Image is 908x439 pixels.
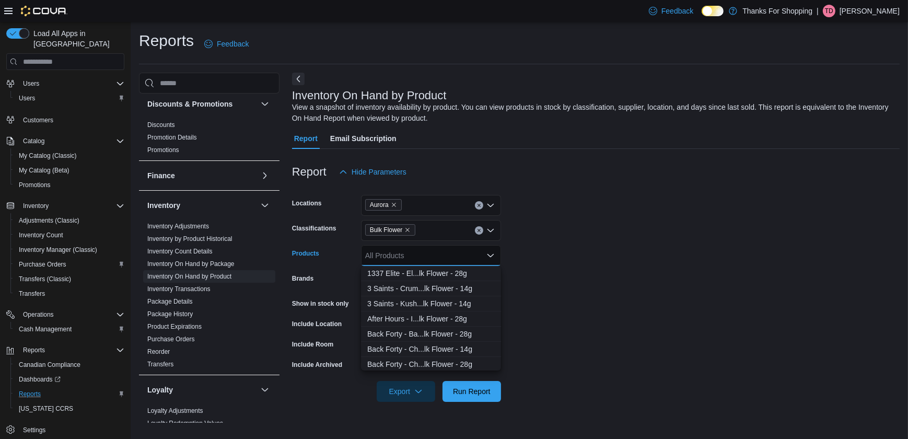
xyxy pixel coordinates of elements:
[259,98,271,110] button: Discounts & Promotions
[23,116,53,124] span: Customers
[15,244,124,256] span: Inventory Manager (Classic)
[361,281,501,296] button: 3 Saints - Crumbled Lime - Bulk Flower - 14g
[147,385,257,395] button: Loyalty
[367,283,495,294] div: 3 S a i n t s - C r u m . . . l k F l o w e r - 1 4 g
[10,213,129,228] button: Adjustments (Classic)
[19,308,58,321] button: Operations
[15,388,124,400] span: Reports
[19,114,57,126] a: Customers
[147,407,203,414] a: Loyalty Adjustments
[292,166,327,178] h3: Report
[19,344,49,356] button: Reports
[147,235,232,242] a: Inventory by Product Historical
[292,89,447,102] h3: Inventory On Hand by Product
[352,167,406,177] span: Hide Parameters
[443,381,501,402] button: Run Report
[2,76,129,91] button: Users
[15,273,75,285] a: Transfers (Classic)
[10,372,129,387] a: Dashboards
[147,348,170,356] span: Reorder
[840,5,900,17] p: [PERSON_NAME]
[19,325,72,333] span: Cash Management
[139,405,280,434] div: Loyalty
[23,310,54,319] span: Operations
[147,235,232,243] span: Inventory by Product Historical
[19,423,124,436] span: Settings
[10,91,129,106] button: Users
[19,290,45,298] span: Transfers
[147,273,231,280] a: Inventory On Hand by Product
[361,311,501,327] button: After Hours - Indica (Milled) - Bulk Flower - 28g
[19,200,53,212] button: Inventory
[19,231,63,239] span: Inventory Count
[15,92,124,105] span: Users
[19,113,124,126] span: Customers
[15,373,65,386] a: Dashboards
[10,257,129,272] button: Purchase Orders
[292,249,319,258] label: Products
[19,260,66,269] span: Purchase Orders
[361,342,501,357] button: Back Forty - Chemzilla - Bulk Flower - 14g
[147,322,202,331] span: Product Expirations
[200,33,253,54] a: Feedback
[147,170,257,181] button: Finance
[147,146,179,154] a: Promotions
[217,39,249,49] span: Feedback
[21,6,67,16] img: Cova
[19,77,124,90] span: Users
[2,307,129,322] button: Operations
[147,260,235,268] a: Inventory On Hand by Package
[15,164,124,177] span: My Catalog (Beta)
[147,121,175,129] span: Discounts
[19,135,49,147] button: Catalog
[19,135,124,147] span: Catalog
[19,361,80,369] span: Canadian Compliance
[147,248,213,255] a: Inventory Count Details
[486,226,495,235] button: Open list of options
[147,336,195,343] a: Purchase Orders
[15,323,124,336] span: Cash Management
[15,359,124,371] span: Canadian Compliance
[15,164,74,177] a: My Catalog (Beta)
[825,5,833,17] span: TD
[370,200,389,210] span: Aurora
[367,298,495,309] div: 3 S a i n t s - K u s h . . . l k F l o w e r - 1 4 g
[486,201,495,210] button: Open list of options
[10,242,129,257] button: Inventory Manager (Classic)
[383,381,429,402] span: Export
[367,329,495,339] div: B a c k F o r t y - B a . . . l k F l o w e r - 2 8 g
[19,200,124,212] span: Inventory
[15,229,67,241] a: Inventory Count
[10,228,129,242] button: Inventory Count
[147,310,193,318] span: Package History
[19,152,77,160] span: My Catalog (Classic)
[147,420,223,427] a: Loyalty Redemption Values
[15,287,124,300] span: Transfers
[19,405,73,413] span: [US_STATE] CCRS
[147,133,197,142] span: Promotion Details
[15,373,124,386] span: Dashboards
[370,225,403,235] span: Bulk Flower
[259,169,271,182] button: Finance
[147,285,211,293] span: Inventory Transactions
[367,268,495,279] div: 1 3 3 7 E l i t e - E l . . . l k F l o w e r - 2 8 g
[361,357,501,372] button: Back Forty - Chemzilla - Bulk Flower - 28g
[15,149,81,162] a: My Catalog (Classic)
[23,202,49,210] span: Inventory
[15,229,124,241] span: Inventory Count
[361,266,501,281] button: 1337 Elite - Elite The Revolver - Bulk Flower - 28g
[292,340,333,349] label: Include Room
[15,179,55,191] a: Promotions
[292,73,305,85] button: Next
[19,166,69,175] span: My Catalog (Beta)
[147,247,213,256] span: Inventory Count Details
[19,77,43,90] button: Users
[147,323,202,330] a: Product Expirations
[147,310,193,318] a: Package History
[15,258,124,271] span: Purchase Orders
[19,275,71,283] span: Transfers (Classic)
[147,99,232,109] h3: Discounts & Promotions
[361,327,501,342] button: Back Forty - Banana OG - Bulk Flower - 28g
